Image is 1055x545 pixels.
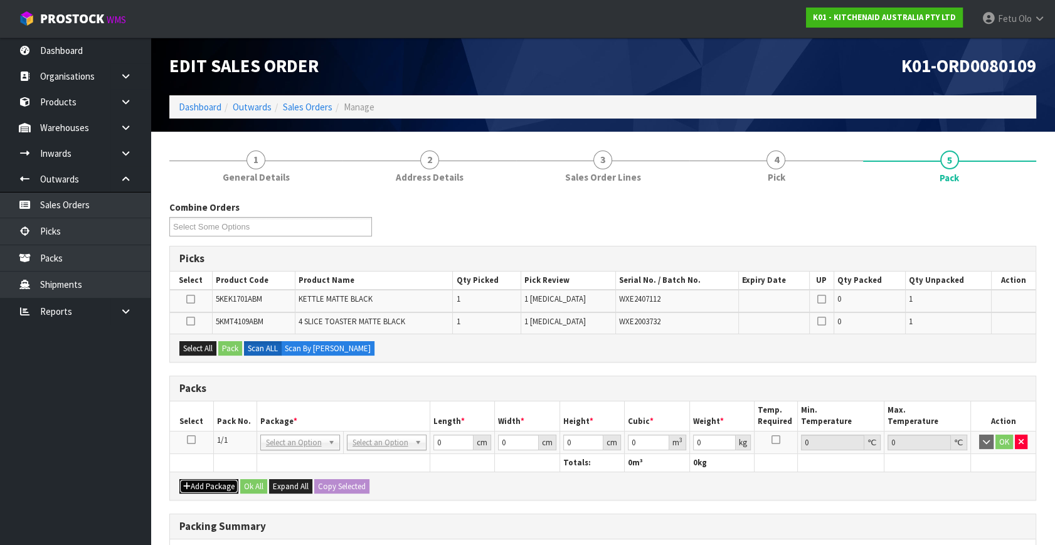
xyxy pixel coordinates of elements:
th: Width [495,401,560,431]
th: Qty Unpacked [905,272,992,290]
label: Combine Orders [169,201,240,214]
span: ProStock [40,11,104,27]
span: 4 [766,151,785,169]
span: WXE2003732 [619,316,660,327]
div: ℃ [951,435,967,450]
button: Add Package [179,479,238,494]
div: kg [736,435,751,450]
span: K01-ORD0080109 [901,55,1036,77]
span: 5KMT4109ABM [216,316,263,327]
sup: 3 [679,436,682,444]
label: Scan ALL [244,341,282,356]
span: Select an Option [353,435,410,450]
span: 1 [MEDICAL_DATA] [524,294,586,304]
button: Select All [179,341,216,356]
span: WXE2407112 [619,294,660,304]
th: Height [559,401,625,431]
small: WMS [107,14,126,26]
span: General Details [223,171,290,184]
span: Expand All [273,481,309,492]
span: Pack [940,171,959,184]
button: Pack [218,341,242,356]
th: Pack No. [213,401,257,431]
th: Product Code [212,272,295,290]
th: Serial No. / Batch No. [616,272,739,290]
div: cm [474,435,491,450]
span: 2 [420,151,439,169]
th: m³ [625,453,690,472]
div: cm [603,435,621,450]
th: Length [430,401,495,431]
a: K01 - KITCHENAID AUSTRALIA PTY LTD [806,8,963,28]
span: 0 [837,294,841,304]
button: Expand All [269,479,312,494]
button: Copy Selected [314,479,369,494]
span: 1 [909,316,913,327]
img: cube-alt.png [19,11,34,26]
span: 1 [456,294,460,304]
a: Sales Orders [283,101,332,113]
th: Package [257,401,430,431]
th: kg [689,453,755,472]
span: 1 [909,294,913,304]
th: UP [809,272,834,290]
th: Min. Temperature [798,401,884,431]
a: Outwards [233,101,272,113]
span: 5 [940,151,959,169]
div: cm [539,435,556,450]
th: Select [170,272,212,290]
span: 3 [593,151,612,169]
a: Dashboard [179,101,221,113]
span: 1/1 [217,435,228,445]
span: Edit Sales Order [169,55,319,77]
th: Qty Picked [453,272,521,290]
span: 1 [MEDICAL_DATA] [524,316,586,327]
span: 1 [456,316,460,327]
th: Totals: [559,453,625,472]
div: ℃ [864,435,881,450]
span: 5KEK1701ABM [216,294,262,304]
span: Select an Option [266,435,323,450]
label: Scan By [PERSON_NAME] [281,341,374,356]
span: Manage [344,101,374,113]
span: Olo [1019,13,1032,24]
th: Action [971,401,1036,431]
th: Product Name [295,272,453,290]
div: m [669,435,686,450]
span: Sales Order Lines [565,171,641,184]
span: 0 [693,457,697,468]
span: 0 [628,457,632,468]
th: Pick Review [521,272,615,290]
span: Address Details [396,171,464,184]
th: Max. Temperature [884,401,971,431]
span: 1 [247,151,265,169]
th: Weight [689,401,755,431]
button: Ok All [240,479,267,494]
button: OK [995,435,1013,450]
th: Expiry Date [739,272,810,290]
span: Fetu [998,13,1017,24]
span: 4 SLICE TOASTER MATTE BLACK [299,316,405,327]
th: Temp. Required [755,401,798,431]
th: Cubic [625,401,690,431]
h3: Picks [179,253,1026,265]
span: KETTLE MATTE BLACK [299,294,373,304]
span: 0 [837,316,841,327]
span: Pick [767,171,785,184]
strong: K01 - KITCHENAID AUSTRALIA PTY LTD [813,12,956,23]
th: Action [992,272,1036,290]
h3: Packs [179,383,1026,394]
h3: Packing Summary [179,521,1026,532]
th: Select [170,401,213,431]
th: Qty Packed [834,272,905,290]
